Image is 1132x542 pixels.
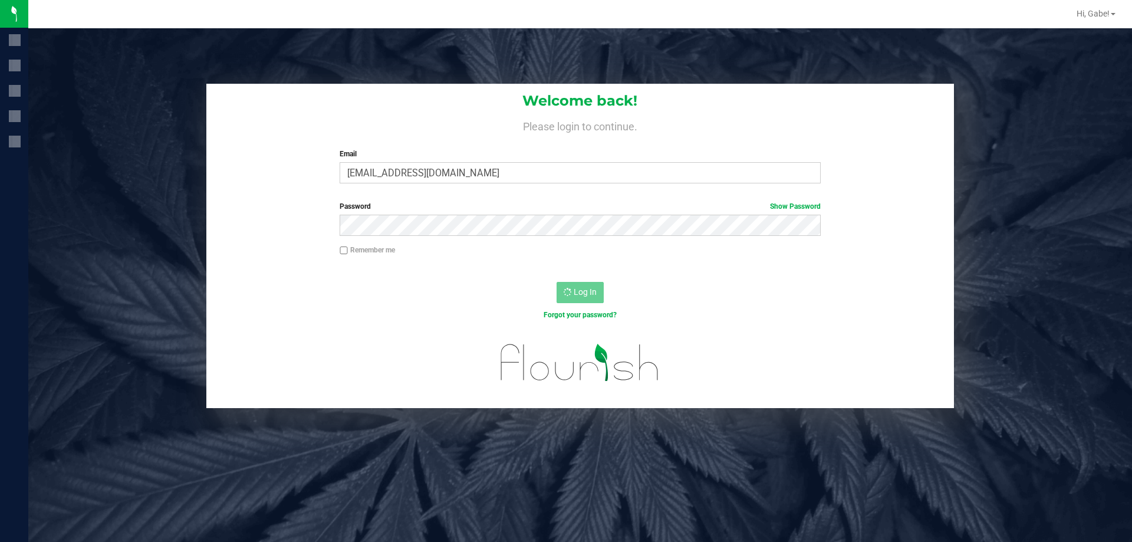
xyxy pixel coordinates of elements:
[486,333,673,393] img: flourish_logo.svg
[340,202,371,211] span: Password
[557,282,604,303] button: Log In
[206,118,954,132] h4: Please login to continue.
[340,247,348,255] input: Remember me
[206,93,954,109] h1: Welcome back!
[1077,9,1110,18] span: Hi, Gabe!
[574,287,597,297] span: Log In
[770,202,821,211] a: Show Password
[340,245,395,255] label: Remember me
[340,149,820,159] label: Email
[544,311,617,319] a: Forgot your password?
